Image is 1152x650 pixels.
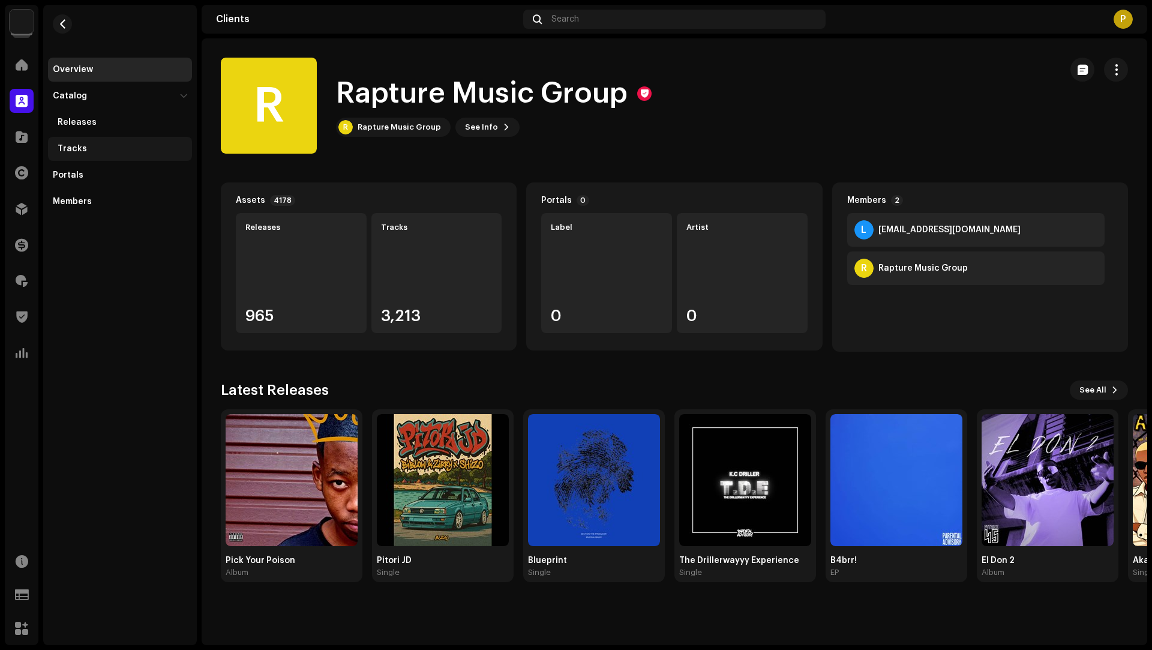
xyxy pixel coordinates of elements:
[377,568,400,577] div: Single
[53,91,87,101] div: Catalog
[847,196,886,205] div: Members
[528,556,660,565] div: Blueprint
[551,14,579,24] span: Search
[455,118,520,137] button: See Info
[48,84,192,161] re-m-nav-dropdown: Catalog
[541,196,572,205] div: Portals
[381,223,493,232] div: Tracks
[236,196,265,205] div: Assets
[1114,10,1133,29] div: P
[58,118,97,127] div: Releases
[891,195,903,206] p-badge: 2
[830,556,962,565] div: B4brr!
[226,568,248,577] div: Album
[982,556,1114,565] div: El Don 2
[226,556,358,565] div: Pick Your Poison
[878,225,1021,235] div: lizwijunior@gmail.com
[830,414,962,546] img: 10b172b2-c414-469f-84fb-3c8059cc991d
[336,74,628,113] h1: Rapture Music Group
[48,190,192,214] re-m-nav-item: Members
[48,58,192,82] re-m-nav-item: Overview
[53,65,93,74] div: Overview
[10,10,34,34] img: d6d936c5-4811-4bb5-96e9-7add514fcdf6
[679,414,811,546] img: cdae2059-c2d6-40dc-a917-c064e5c4bc4a
[377,556,509,565] div: Pitori JD
[878,263,968,273] div: Rapture Music Group
[854,220,874,239] div: L
[221,58,317,154] div: R
[53,170,83,180] div: Portals
[358,122,441,132] div: Rapture Music Group
[465,115,498,139] span: See Info
[221,381,329,400] h3: Latest Releases
[216,14,518,24] div: Clients
[58,144,87,154] div: Tracks
[48,163,192,187] re-m-nav-item: Portals
[338,120,353,134] div: R
[1079,378,1106,402] span: See All
[528,568,551,577] div: Single
[53,197,92,206] div: Members
[854,259,874,278] div: R
[270,195,295,206] p-badge: 4178
[48,137,192,161] re-m-nav-item: Tracks
[377,414,509,546] img: 0b4719be-2ff3-4d0e-b272-58d602198d74
[830,568,839,577] div: EP
[686,223,798,232] div: Artist
[982,414,1114,546] img: 981057d1-9ae5-4588-b4ab-67558a559b13
[528,414,660,546] img: 69b95dc4-f54d-4501-ba96-b1e87647d9dd
[48,110,192,134] re-m-nav-item: Releases
[245,223,357,232] div: Releases
[982,568,1004,577] div: Album
[679,568,702,577] div: Single
[551,223,662,232] div: Label
[1070,381,1128,400] button: See All
[577,195,589,206] p-badge: 0
[679,556,811,565] div: The Drillerwayyy Experience
[226,414,358,546] img: ebc8049a-2f9f-4327-bc3b-0672ff202bde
